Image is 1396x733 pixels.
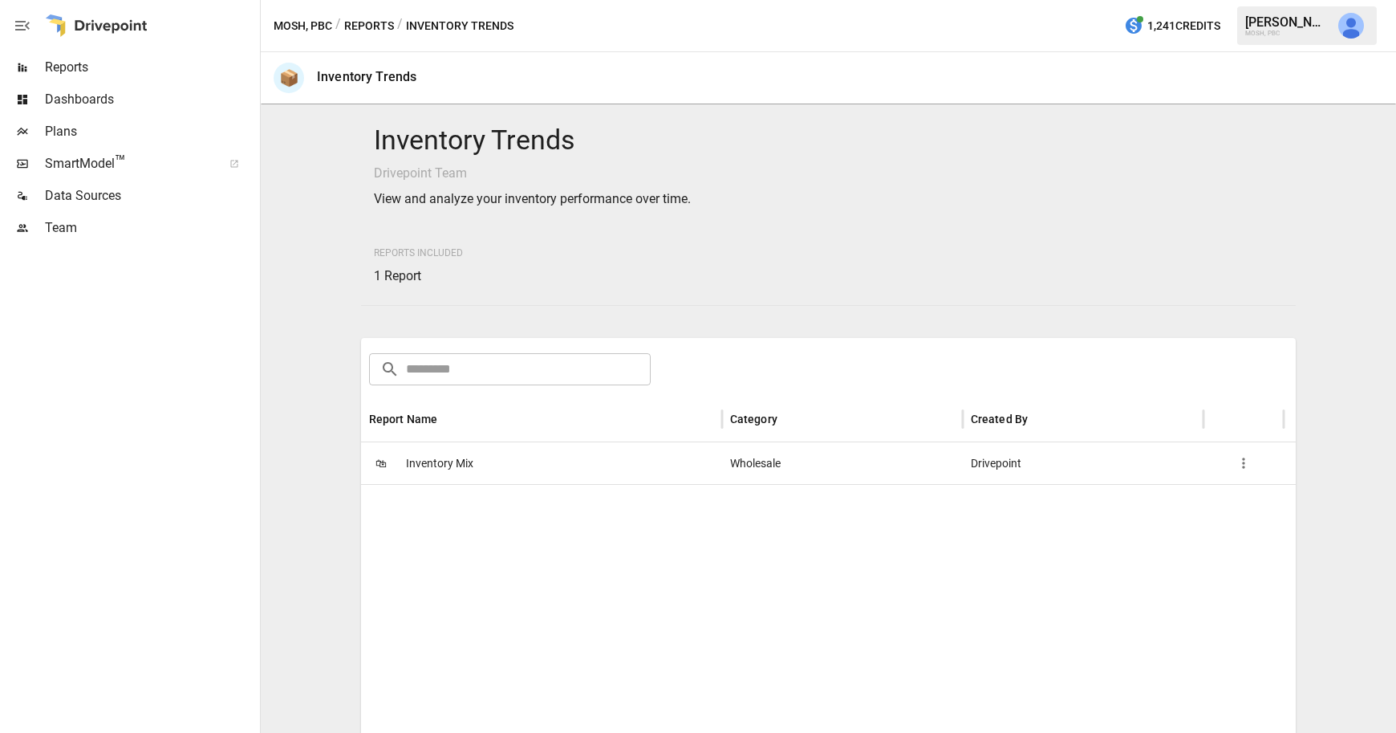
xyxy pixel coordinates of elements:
span: Data Sources [45,186,257,206]
div: Wholesale [722,442,963,484]
p: View and analyze your inventory performance over time. [374,189,1284,209]
span: Team [45,218,257,238]
img: Jeff Gamsey [1338,13,1364,39]
div: 📦 [274,63,304,93]
h4: Inventory Trends [374,124,1284,157]
span: ™ [115,152,126,172]
div: Inventory Trends [317,69,416,84]
button: Reports [344,16,394,36]
button: 1,241Credits [1118,11,1227,41]
span: Inventory Mix [406,443,473,484]
div: Report Name [369,413,438,426]
span: Reports [45,58,257,77]
div: Category [730,413,777,426]
button: Sort [779,408,801,430]
span: Plans [45,122,257,141]
p: 1 Report [374,267,463,286]
span: SmartModel [45,154,212,173]
div: Created By [971,413,1029,426]
span: Dashboards [45,90,257,109]
button: MOSH, PBC [274,16,332,36]
div: MOSH, PBC [1245,30,1329,37]
div: Drivepoint [963,442,1203,484]
div: / [397,16,403,36]
button: Sort [439,408,461,430]
p: Drivepoint Team [374,164,1284,183]
span: Reports Included [374,247,463,259]
span: 1,241 Credits [1147,16,1220,36]
button: Jeff Gamsey [1329,3,1374,48]
span: 🛍 [369,451,393,475]
div: [PERSON_NAME] [1245,14,1329,30]
div: / [335,16,341,36]
button: Sort [1029,408,1052,430]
